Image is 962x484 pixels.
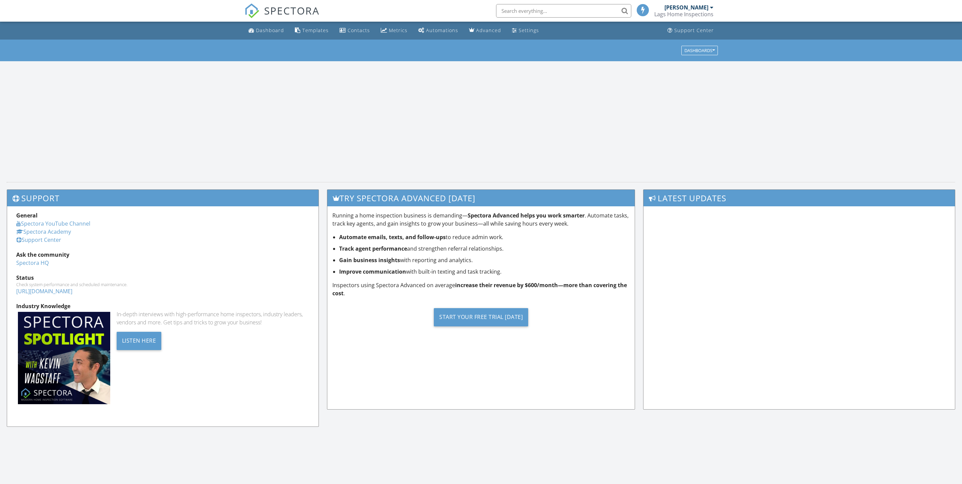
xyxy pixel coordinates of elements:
[476,27,501,33] div: Advanced
[117,332,162,350] div: Listen Here
[7,190,319,206] h3: Support
[16,282,309,287] div: Check system performance and scheduled maintenance.
[509,24,542,37] a: Settings
[256,27,284,33] div: Dashboard
[519,27,539,33] div: Settings
[16,220,90,227] a: Spectora YouTube Channel
[302,27,329,33] div: Templates
[332,211,630,228] p: Running a home inspection business is demanding— . Automate tasks, track key agents, and gain ins...
[339,233,446,241] strong: Automate emails, texts, and follow-ups
[18,312,110,404] img: Spectoraspolightmain
[117,337,162,344] a: Listen Here
[244,9,320,23] a: SPECTORA
[684,48,715,53] div: Dashboards
[332,281,627,297] strong: increase their revenue by $600/month—more than covering the cost
[246,24,287,37] a: Dashboard
[16,274,309,282] div: Status
[339,268,406,275] strong: Improve communication
[332,303,630,331] a: Start Your Free Trial [DATE]
[416,24,461,37] a: Automations (Basic)
[292,24,331,37] a: Templates
[264,3,320,18] span: SPECTORA
[348,27,370,33] div: Contacts
[339,268,630,276] li: with built-in texting and task tracking.
[643,190,955,206] h3: Latest Updates
[16,259,49,267] a: Spectora HQ
[434,308,528,326] div: Start Your Free Trial [DATE]
[654,11,713,18] div: Lags Home Inspections
[16,251,309,259] div: Ask the community
[468,212,585,219] strong: Spectora Advanced helps you work smarter
[16,302,309,310] div: Industry Knowledge
[389,27,407,33] div: Metrics
[339,245,407,252] strong: Track agent performance
[426,27,458,33] div: Automations
[378,24,410,37] a: Metrics
[665,24,717,37] a: Support Center
[337,24,373,37] a: Contacts
[339,256,400,264] strong: Gain business insights
[681,46,718,55] button: Dashboards
[466,24,504,37] a: Advanced
[117,310,309,326] div: In-depth interviews with high-performance home inspectors, industry leaders, vendors and more. Ge...
[16,228,71,235] a: Spectora Academy
[332,281,630,297] p: Inspectors using Spectora Advanced on average .
[664,4,708,11] div: [PERSON_NAME]
[496,4,631,18] input: Search everything...
[674,27,714,33] div: Support Center
[339,256,630,264] li: with reporting and analytics.
[327,190,635,206] h3: Try spectora advanced [DATE]
[16,236,61,244] a: Support Center
[16,287,72,295] a: [URL][DOMAIN_NAME]
[244,3,259,18] img: The Best Home Inspection Software - Spectora
[339,245,630,253] li: and strengthen referral relationships.
[16,212,38,219] strong: General
[339,233,630,241] li: to reduce admin work.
